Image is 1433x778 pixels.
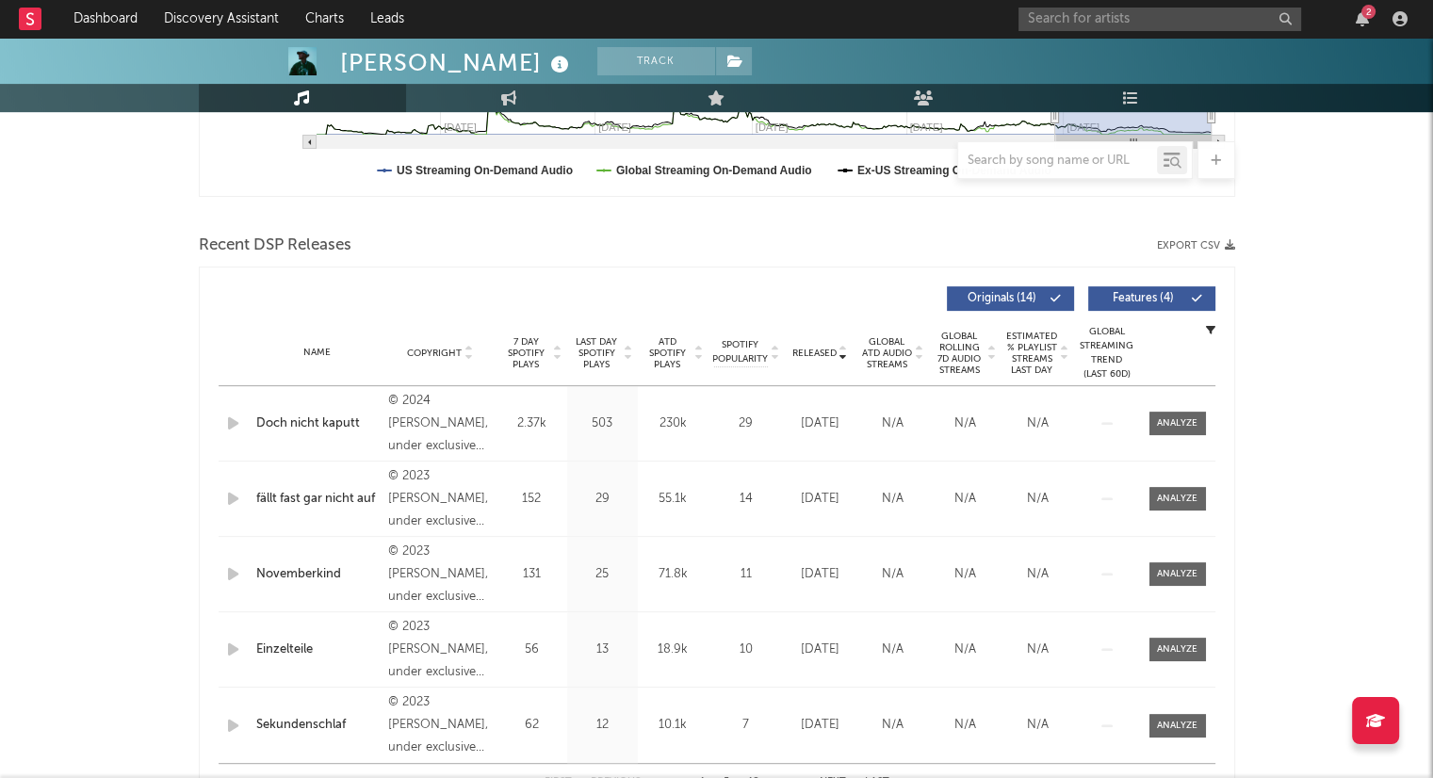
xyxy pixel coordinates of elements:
[388,465,491,533] div: © 2023 [PERSON_NAME], under exclusive license to Universal Music GmbH
[1006,565,1069,584] div: N/A
[861,414,924,433] div: N/A
[1088,286,1215,311] button: Features(4)
[643,414,704,433] div: 230k
[1356,11,1369,26] button: 2
[256,414,380,433] a: Doch nicht kaputt
[789,640,852,659] div: [DATE]
[861,490,924,509] div: N/A
[789,565,852,584] div: [DATE]
[572,640,633,659] div: 13
[572,490,633,509] div: 29
[572,565,633,584] div: 25
[934,716,997,735] div: N/A
[388,390,491,458] div: © 2024 [PERSON_NAME], under exclusive license to Universal Music GmbH
[501,414,562,433] div: 2.37k
[713,490,779,509] div: 14
[713,565,779,584] div: 11
[388,616,491,684] div: © 2023 [PERSON_NAME], under exclusive license to Universal Music GmbH
[643,336,692,370] span: ATD Spotify Plays
[643,490,704,509] div: 55.1k
[789,490,852,509] div: [DATE]
[501,490,562,509] div: 152
[861,716,924,735] div: N/A
[934,490,997,509] div: N/A
[256,565,380,584] a: Novemberkind
[1079,325,1135,381] div: Global Streaming Trend (Last 60D)
[501,640,562,659] div: 56
[1006,331,1058,376] span: Estimated % Playlist Streams Last Day
[572,716,633,735] div: 12
[713,414,779,433] div: 29
[643,565,704,584] div: 71.8k
[501,336,551,370] span: 7 Day Spotify Plays
[1006,716,1069,735] div: N/A
[1006,490,1069,509] div: N/A
[256,490,380,509] a: fällt fast gar nicht auf
[256,346,380,360] div: Name
[407,348,462,359] span: Copyright
[1100,293,1187,304] span: Features ( 4 )
[947,286,1074,311] button: Originals(14)
[572,414,633,433] div: 503
[792,348,837,359] span: Released
[1157,240,1235,251] button: Export CSV
[789,414,852,433] div: [DATE]
[934,331,985,376] span: Global Rolling 7D Audio Streams
[934,414,997,433] div: N/A
[501,565,562,584] div: 131
[959,293,1046,304] span: Originals ( 14 )
[340,47,574,78] div: [PERSON_NAME]
[643,640,704,659] div: 18.9k
[958,154,1157,169] input: Search by song name or URL
[861,640,924,659] div: N/A
[1006,640,1069,659] div: N/A
[388,541,491,608] div: © 2023 [PERSON_NAME], under exclusive license to Universal Music GmbH
[501,716,562,735] div: 62
[934,565,997,584] div: N/A
[256,640,380,659] a: Einzelteile
[597,47,715,75] button: Track
[388,691,491,759] div: © 2023 [PERSON_NAME], under exclusive license to Universal Music GmbH
[572,336,622,370] span: Last Day Spotify Plays
[256,716,380,735] a: Sekundenschlaf
[861,336,913,370] span: Global ATD Audio Streams
[713,640,779,659] div: 10
[713,716,779,735] div: 7
[1018,8,1301,31] input: Search for artists
[861,565,924,584] div: N/A
[934,640,997,659] div: N/A
[643,716,704,735] div: 10.1k
[712,338,768,366] span: Spotify Popularity
[789,716,852,735] div: [DATE]
[1006,414,1069,433] div: N/A
[199,235,351,257] span: Recent DSP Releases
[1361,5,1376,19] div: 2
